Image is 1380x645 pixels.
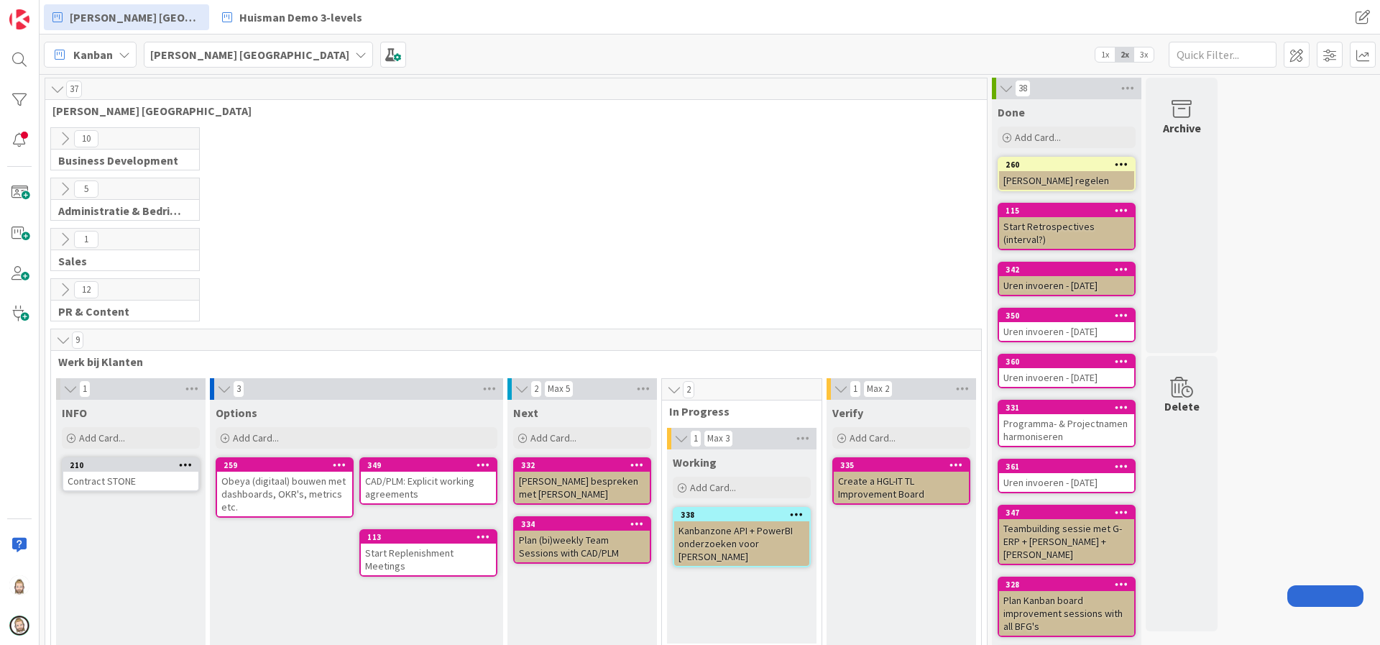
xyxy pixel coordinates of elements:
div: 347 [999,506,1134,519]
div: Max 5 [548,385,570,393]
a: 338Kanbanzone API + PowerBI onderzoeken voor [PERSON_NAME] [673,507,811,567]
div: [PERSON_NAME] bespreken met [PERSON_NAME] [515,472,650,503]
span: Add Card... [850,431,896,444]
a: 115Start Retrospectives (interval?) [998,203,1136,250]
span: Done [998,105,1025,119]
div: Plan Kanban board improvement sessions with all BFG's [999,591,1134,636]
div: 260 [1006,160,1134,170]
div: Contract STONE [63,472,198,490]
div: 259 [217,459,352,472]
div: 210Contract STONE [63,459,198,490]
div: 342 [999,263,1134,276]
span: Add Card... [79,431,125,444]
a: 332[PERSON_NAME] bespreken met [PERSON_NAME] [513,457,651,505]
div: 350 [1006,311,1134,321]
span: 2 [530,380,542,398]
div: 113Start Replenishment Meetings [361,531,496,575]
div: 259Obeya (digitaal) bouwen met dashboards, OKR's, metrics etc. [217,459,352,516]
div: 335 [834,459,969,472]
span: Add Card... [233,431,279,444]
span: Sales [58,254,181,268]
div: 328 [1006,580,1134,590]
span: Rob's Kanban Zone [52,104,969,118]
span: Werk bij Klanten [58,354,963,369]
a: 334Plan (bi)weekly Team Sessions with CAD/PLM [513,516,651,564]
div: 349 [361,459,496,472]
div: Delete [1164,398,1200,415]
div: 342 [1006,265,1134,275]
div: 334 [515,518,650,531]
span: 1 [690,430,701,447]
a: [PERSON_NAME] [GEOGRAPHIC_DATA] [44,4,209,30]
div: Kanbanzone API + PowerBI onderzoeken voor [PERSON_NAME] [674,521,809,566]
img: avatar [9,616,29,636]
div: 334 [521,519,650,529]
a: 259Obeya (digitaal) bouwen met dashboards, OKR's, metrics etc. [216,457,354,518]
div: 328 [999,578,1134,591]
span: PR & Content [58,304,181,319]
span: Add Card... [690,481,736,494]
span: Administratie & Bedrijfsvoering [58,203,181,218]
div: 331 [1006,403,1134,413]
span: Add Card... [530,431,576,444]
span: 1x [1095,47,1115,62]
div: 115 [1006,206,1134,216]
input: Quick Filter... [1169,42,1276,68]
div: 259 [224,460,352,470]
div: 338 [681,510,809,520]
a: 328Plan Kanban board improvement sessions with all BFG's [998,577,1136,637]
span: Working [673,455,717,470]
span: 2 [683,381,694,398]
div: 342Uren invoeren - [DATE] [999,263,1134,295]
span: Next [513,406,538,420]
a: 361Uren invoeren - [DATE] [998,459,1136,493]
a: 260[PERSON_NAME] regelen [998,157,1136,191]
span: Kanban [73,46,113,63]
div: Teambuilding sessie met G-ERP + [PERSON_NAME] + [PERSON_NAME] [999,519,1134,564]
span: Options [216,406,257,420]
div: 260[PERSON_NAME] regelen [999,158,1134,190]
span: 3 [233,380,244,398]
div: 350 [999,309,1134,322]
span: 10 [74,130,98,147]
div: Max 3 [707,435,730,442]
div: 338 [674,508,809,521]
span: 3x [1134,47,1154,62]
a: 349CAD/PLM: Explicit working agreements [359,457,497,505]
div: 331 [999,401,1134,414]
a: 210Contract STONE [62,457,200,492]
div: 332 [521,460,650,470]
div: 332 [515,459,650,472]
span: Huisman Demo 3-levels [239,9,362,26]
div: Start Retrospectives (interval?) [999,217,1134,249]
div: 350Uren invoeren - [DATE] [999,309,1134,341]
div: 349 [367,460,496,470]
img: Rv [9,575,29,595]
div: 113 [361,531,496,544]
div: Archive [1163,119,1201,137]
div: 349CAD/PLM: Explicit working agreements [361,459,496,503]
div: [PERSON_NAME] regelen [999,171,1134,190]
a: 342Uren invoeren - [DATE] [998,262,1136,296]
span: In Progress [669,404,804,418]
div: Uren invoeren - [DATE] [999,473,1134,492]
div: Programma- & Projectnamen harmoniseren [999,414,1134,446]
div: Uren invoeren - [DATE] [999,368,1134,387]
a: 350Uren invoeren - [DATE] [998,308,1136,342]
span: 1 [79,380,91,398]
img: Visit kanbanzone.com [9,9,29,29]
span: 1 [850,380,861,398]
div: CAD/PLM: Explicit working agreements [361,472,496,503]
a: 335Create a HGL-IT TL Improvement Board [832,457,970,505]
span: INFO [62,406,87,420]
div: 331Programma- & Projectnamen harmoniseren [999,401,1134,446]
div: 113 [367,532,496,542]
a: 113Start Replenishment Meetings [359,529,497,577]
div: 361Uren invoeren - [DATE] [999,460,1134,492]
div: Create a HGL-IT TL Improvement Board [834,472,969,503]
div: 361 [999,460,1134,473]
span: Business Development [58,153,181,168]
div: Start Replenishment Meetings [361,544,496,575]
a: Huisman Demo 3-levels [213,4,371,30]
span: 2x [1115,47,1134,62]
